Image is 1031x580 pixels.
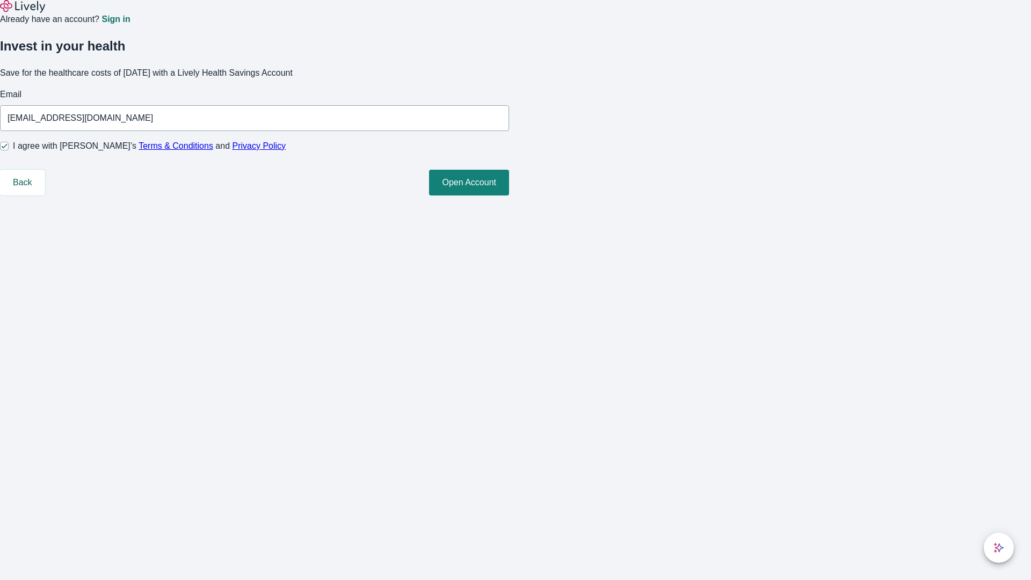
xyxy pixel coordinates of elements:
span: I agree with [PERSON_NAME]’s and [13,140,286,153]
a: Sign in [101,15,130,24]
a: Privacy Policy [233,141,286,150]
a: Terms & Conditions [139,141,213,150]
button: Open Account [429,170,509,195]
button: chat [984,533,1014,563]
svg: Lively AI Assistant [993,542,1004,553]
